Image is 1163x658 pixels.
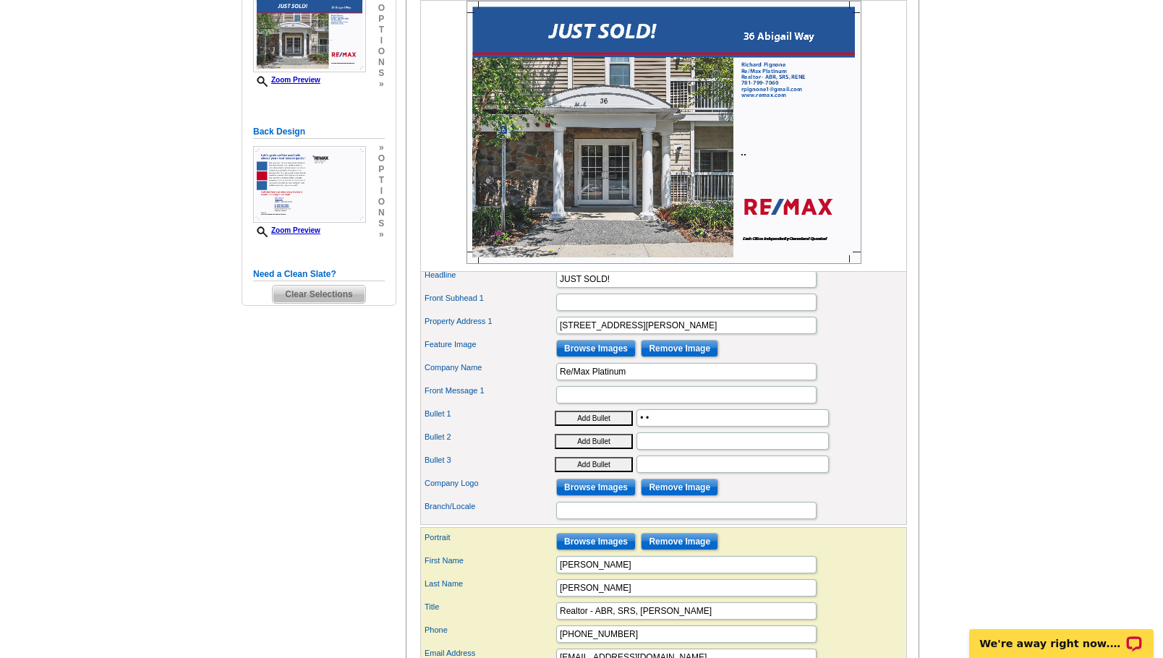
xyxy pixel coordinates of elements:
span: » [378,79,385,90]
a: Zoom Preview [253,76,320,84]
span: o [378,153,385,164]
button: Add Bullet [555,434,633,449]
input: Remove Image [641,479,718,496]
input: Browse Images [556,340,636,357]
label: Property Address 1 [425,315,555,328]
label: Last Name [425,578,555,590]
button: Add Bullet [555,457,633,472]
label: Bullet 2 [425,431,555,443]
input: Remove Image [641,340,718,357]
label: Front Subhead 1 [425,292,555,304]
span: t [378,175,385,186]
img: Z18887083_00001_1.jpg [467,1,861,264]
label: Feature Image [425,338,555,351]
span: t [378,25,385,35]
img: Z18887083_00001_2.jpg [253,146,366,223]
span: i [378,35,385,46]
span: n [378,57,385,68]
span: s [378,68,385,79]
h5: Need a Clean Slate? [253,268,385,281]
span: i [378,186,385,197]
span: n [378,208,385,218]
label: Bullet 1 [425,408,555,420]
a: Zoom Preview [253,226,320,234]
input: Browse Images [556,479,636,496]
label: Branch/Locale [425,500,555,513]
span: o [378,3,385,14]
label: Headline [425,269,555,281]
label: Title [425,601,555,613]
input: Browse Images [556,533,636,550]
span: s [378,218,385,229]
label: Company Name [425,362,555,374]
label: Company Logo [425,477,555,490]
label: Front Message 1 [425,385,555,397]
label: Portrait [425,531,555,544]
span: o [378,46,385,57]
input: Remove Image [641,533,718,550]
label: Phone [425,624,555,636]
span: » [378,142,385,153]
span: Clear Selections [273,286,365,303]
span: p [378,164,385,175]
iframe: LiveChat chat widget [960,612,1163,658]
span: o [378,197,385,208]
label: First Name [425,555,555,567]
span: » [378,229,385,240]
label: Bullet 3 [425,454,555,466]
span: p [378,14,385,25]
h5: Back Design [253,125,385,139]
button: Add Bullet [555,411,633,426]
